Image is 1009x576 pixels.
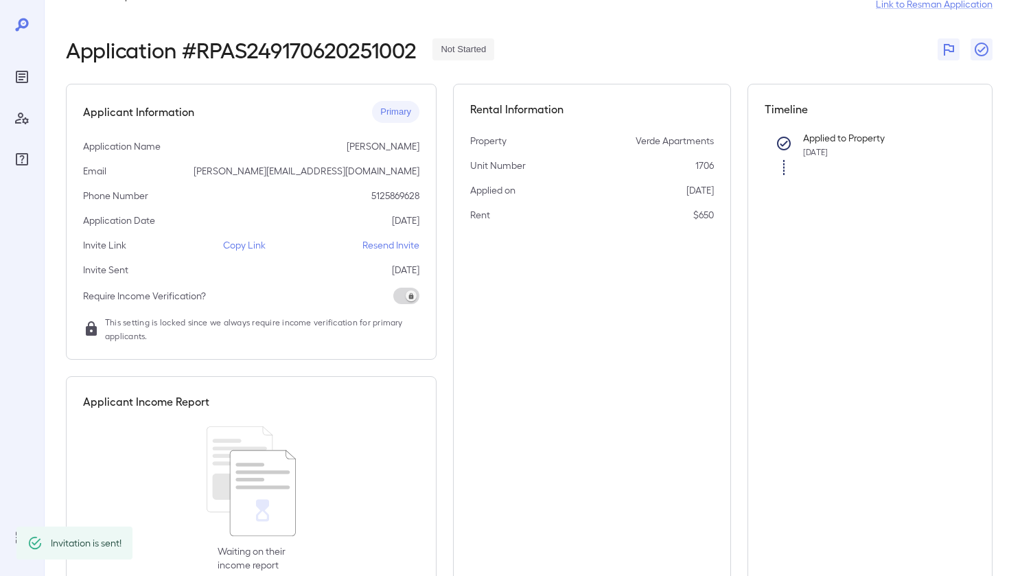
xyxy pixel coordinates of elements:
p: Copy Link [223,238,266,252]
p: 5125869628 [371,189,419,203]
h5: Applicant Information [83,104,194,120]
button: Close Report [971,38,993,60]
h5: Rental Information [470,101,714,117]
p: Require Income Verification? [83,289,206,303]
p: Application Name [83,139,161,153]
div: FAQ [11,148,33,170]
p: Application Date [83,214,155,227]
h2: Application # RPAS249170620251002 [66,37,416,62]
div: Log Out [11,527,33,549]
p: [PERSON_NAME][EMAIL_ADDRESS][DOMAIN_NAME] [194,164,419,178]
p: $650 [693,208,714,222]
p: Phone Number [83,189,148,203]
p: [DATE] [392,214,419,227]
p: Rent [470,208,490,222]
p: Property [470,134,507,148]
span: Primary [372,106,419,119]
p: [PERSON_NAME] [347,139,419,153]
div: Invitation is sent! [51,531,121,555]
p: Verde Apartments [636,134,714,148]
p: Email [83,164,106,178]
div: Manage Users [11,107,33,129]
p: Invite Link [83,238,126,252]
p: Resend Invite [362,238,419,252]
p: [DATE] [392,263,419,277]
span: This setting is locked since we always require income verification for primary applicants. [105,315,419,343]
p: Waiting on their income report [218,544,286,572]
button: Flag Report [938,38,960,60]
p: [DATE] [686,183,714,197]
span: Not Started [432,43,494,56]
p: Invite Sent [83,263,128,277]
p: 1706 [695,159,714,172]
p: Applied on [470,183,515,197]
div: Reports [11,66,33,88]
p: Applied to Property [803,131,953,145]
h5: Applicant Income Report [83,393,209,410]
h5: Timeline [765,101,975,117]
p: Unit Number [470,159,526,172]
span: [DATE] [803,147,828,157]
